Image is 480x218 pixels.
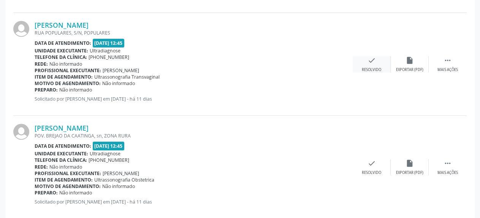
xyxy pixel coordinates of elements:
span: [PERSON_NAME] [103,170,139,177]
span: [PERSON_NAME] [103,67,139,74]
b: Profissional executante: [35,170,101,177]
i: check [368,56,376,65]
span: Ultradiagnose [90,150,120,157]
b: Data de atendimento: [35,143,91,149]
a: [PERSON_NAME] [35,124,89,132]
b: Profissional executante: [35,67,101,74]
b: Preparo: [35,87,58,93]
span: Não informado [102,183,135,190]
span: [PHONE_NUMBER] [89,157,129,163]
i: check [368,159,376,167]
b: Motivo de agendamento: [35,80,101,87]
b: Unidade executante: [35,47,88,54]
span: Ultrassonografia Transvaginal [94,74,160,80]
i:  [444,56,452,65]
span: Não informado [102,80,135,87]
b: Motivo de agendamento: [35,183,101,190]
img: img [13,124,29,140]
div: RUA POPULARES, S/N, POPULARES [35,30,353,36]
span: Não informado [49,61,82,67]
span: [DATE] 12:45 [93,142,125,150]
b: Rede: [35,164,48,170]
div: Mais ações [437,67,458,73]
div: Exportar (PDF) [396,170,423,175]
b: Preparo: [35,190,58,196]
i: insert_drive_file [406,159,414,167]
b: Unidade executante: [35,150,88,157]
b: Telefone da clínica: [35,54,87,60]
div: POV. BREJAO DA CAATINGA, sn, ZONA RURA [35,133,353,139]
span: Não informado [59,87,92,93]
b: Item de agendamento: [35,74,93,80]
a: [PERSON_NAME] [35,21,89,29]
img: img [13,21,29,37]
span: Não informado [49,164,82,170]
p: Solicitado por [PERSON_NAME] em [DATE] - há 11 dias [35,96,353,102]
b: Item de agendamento: [35,177,93,183]
span: [DATE] 12:45 [93,39,125,47]
b: Telefone da clínica: [35,157,87,163]
div: Resolvido [362,67,381,73]
div: Mais ações [437,170,458,175]
p: Solicitado por [PERSON_NAME] em [DATE] - há 11 dias [35,199,353,205]
div: Resolvido [362,170,381,175]
span: Ultradiagnose [90,47,120,54]
i: insert_drive_file [406,56,414,65]
div: Exportar (PDF) [396,67,423,73]
span: Não informado [59,190,92,196]
b: Data de atendimento: [35,40,91,46]
i:  [444,159,452,167]
b: Rede: [35,61,48,67]
span: Ultrassonografia Obstetrica [94,177,154,183]
span: [PHONE_NUMBER] [89,54,129,60]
